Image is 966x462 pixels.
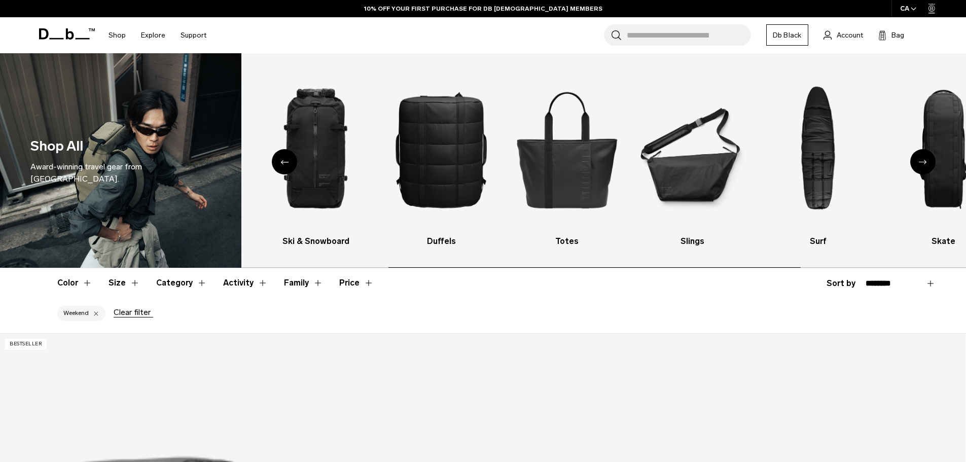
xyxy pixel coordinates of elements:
[764,235,872,247] h3: Surf
[30,136,83,157] h1: Shop All
[638,235,746,247] h3: Slings
[284,268,323,298] button: Toggle Filter
[136,235,244,247] h3: Luggage
[513,68,621,247] a: Db Totes
[824,29,863,41] a: Account
[764,68,872,247] li: 7 / 10
[109,17,126,53] a: Shop
[764,68,872,230] img: Db
[387,235,495,247] h3: Duffels
[114,308,153,317] button: Clear filter
[387,68,495,247] li: 4 / 10
[136,68,244,247] a: Db Luggage
[141,17,165,53] a: Explore
[387,68,495,230] img: Db
[513,235,621,247] h3: Totes
[57,268,92,298] button: Toggle Filter
[339,268,374,298] button: Toggle Price
[5,339,47,349] p: Bestseller
[638,68,746,247] a: Db Slings
[109,268,140,298] button: Toggle Filter
[101,17,214,53] nav: Main Navigation
[878,29,904,41] button: Bag
[910,149,936,174] div: Next slide
[262,68,370,247] li: 3 / 10
[136,68,244,230] img: Db
[364,4,602,13] a: 10% OFF YOUR FIRST PURCHASE FOR DB [DEMOGRAPHIC_DATA] MEMBERS
[136,68,244,247] li: 2 / 10
[262,235,370,247] h3: Ski & Snowboard
[638,68,746,247] li: 6 / 10
[223,268,268,298] button: Toggle Filter
[181,17,206,53] a: Support
[272,149,297,174] div: Previous slide
[513,68,621,247] li: 5 / 10
[262,68,370,247] a: Db Ski & Snowboard
[638,68,746,230] img: Db
[57,306,105,321] button: Weekend
[156,268,207,298] button: Toggle Filter
[764,68,872,247] a: Db Surf
[766,24,808,46] a: Db Black
[387,68,495,247] a: Db Duffels
[891,30,904,41] span: Bag
[262,68,370,230] img: Db
[513,68,621,230] img: Db
[837,30,863,41] span: Account
[30,161,211,185] div: Award-winning travel gear from [GEOGRAPHIC_DATA].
